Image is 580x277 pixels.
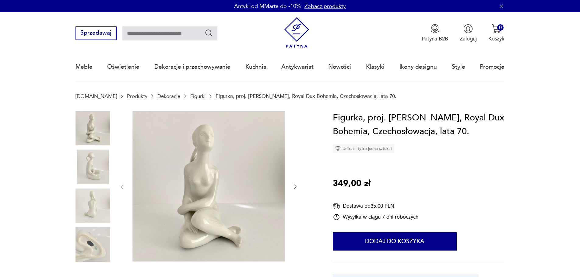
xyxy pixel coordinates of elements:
a: Dekoracje i przechowywanie [154,53,230,81]
button: Zaloguj [460,24,477,42]
p: Figurka, proj. [PERSON_NAME], Royal Dux Bohemia, Czechosłowacja, lata 70. [216,93,396,99]
a: Klasyki [366,53,385,81]
img: Zdjęcie produktu Figurka, proj. J. Černoch, Royal Dux Bohemia, Czechosłowacja, lata 70. [76,227,110,262]
img: Ikona koszyka [492,24,501,33]
div: Unikat - tylko jedna sztuka! [333,144,394,153]
img: Zdjęcie produktu Figurka, proj. J. Černoch, Royal Dux Bohemia, Czechosłowacja, lata 70. [132,111,285,262]
img: Patyna - sklep z meblami i dekoracjami vintage [281,17,312,48]
a: Kuchnia [245,53,266,81]
a: Style [452,53,465,81]
p: 349,00 zł [333,177,371,191]
a: Produkty [127,93,147,99]
img: Ikona dostawy [333,202,340,210]
div: Wysyłka w ciągu 7 dni roboczych [333,213,418,221]
a: Ikona medaluPatyna B2B [422,24,448,42]
a: Dekoracje [157,93,180,99]
button: Dodaj do koszyka [333,232,457,251]
button: Sprzedawaj [76,26,117,40]
a: [DOMAIN_NAME] [76,93,117,99]
img: Zdjęcie produktu Figurka, proj. J. Černoch, Royal Dux Bohemia, Czechosłowacja, lata 70. [76,189,110,223]
a: Zobacz produkty [304,2,346,10]
img: Ikonka użytkownika [463,24,473,33]
a: Antykwariat [281,53,314,81]
a: Sprzedawaj [76,31,117,36]
a: Meble [76,53,93,81]
h1: Figurka, proj. [PERSON_NAME], Royal Dux Bohemia, Czechosłowacja, lata 70. [333,111,504,139]
a: Ikony designu [399,53,437,81]
a: Promocje [480,53,504,81]
p: Koszyk [488,35,504,42]
button: Szukaj [205,29,213,37]
a: Nowości [328,53,351,81]
div: 0 [497,24,504,31]
p: Antyki od MMarte do -10% [234,2,301,10]
button: Patyna B2B [422,24,448,42]
a: Oświetlenie [107,53,139,81]
img: Zdjęcie produktu Figurka, proj. J. Černoch, Royal Dux Bohemia, Czechosłowacja, lata 70. [76,150,110,184]
img: Zdjęcie produktu Figurka, proj. J. Černoch, Royal Dux Bohemia, Czechosłowacja, lata 70. [76,111,110,146]
p: Patyna B2B [422,35,448,42]
div: Dostawa od 35,00 PLN [333,202,418,210]
img: Ikona diamentu [335,146,341,151]
a: Figurki [190,93,206,99]
p: Zaloguj [460,35,477,42]
button: 0Koszyk [488,24,504,42]
img: Ikona medalu [430,24,440,33]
